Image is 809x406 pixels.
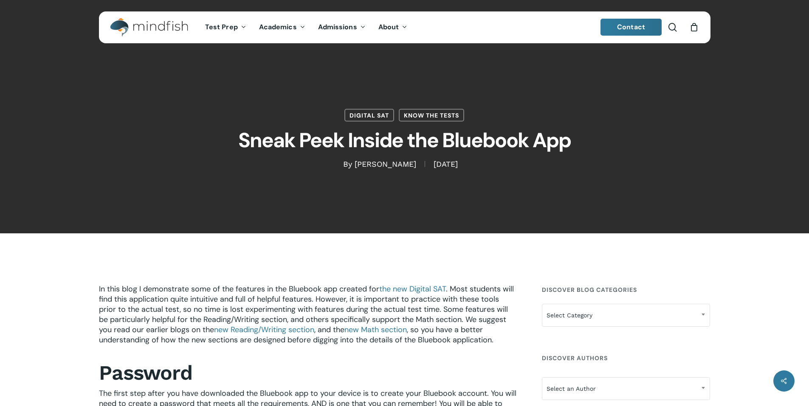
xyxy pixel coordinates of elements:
h1: Sneak Peek Inside the Bluebook App [192,122,617,159]
a: About [372,24,414,31]
h4: Discover Blog Categories [542,282,710,297]
span: [DATE] [425,161,466,167]
h4: Discover Authors [542,350,710,366]
nav: Main Menu [199,11,414,43]
span: Select an Author [542,377,710,400]
span: In this blog I demonstrate some of the features in the Bluebook app created for [99,284,379,294]
span: Select an Author [542,380,710,398]
a: Know the Tests [399,109,464,122]
span: Select Category [542,306,710,324]
span: Academics [259,22,297,31]
span: , so you have a better understanding of how the new sections are designed before digging into the... [99,325,493,345]
span: Contact [617,22,645,31]
b: Password [99,361,192,385]
a: new Math section [344,325,407,335]
span: . Most students will find this application quite intuitive and full of helpful features. However,... [99,284,514,335]
a: Test Prep [199,24,253,31]
a: new Reading/Writing section [214,325,314,335]
span: , and the [314,325,344,335]
span: Admissions [318,22,357,31]
span: About [378,22,399,31]
span: Select Category [542,304,710,327]
span: Test Prep [205,22,238,31]
a: [PERSON_NAME] [355,160,416,168]
a: Admissions [312,24,372,31]
header: Main Menu [99,11,710,43]
span: By [343,161,352,167]
a: Academics [253,24,312,31]
a: the new Digital SAT [379,284,446,294]
a: Digital SAT [344,109,394,122]
a: Contact [600,19,662,36]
